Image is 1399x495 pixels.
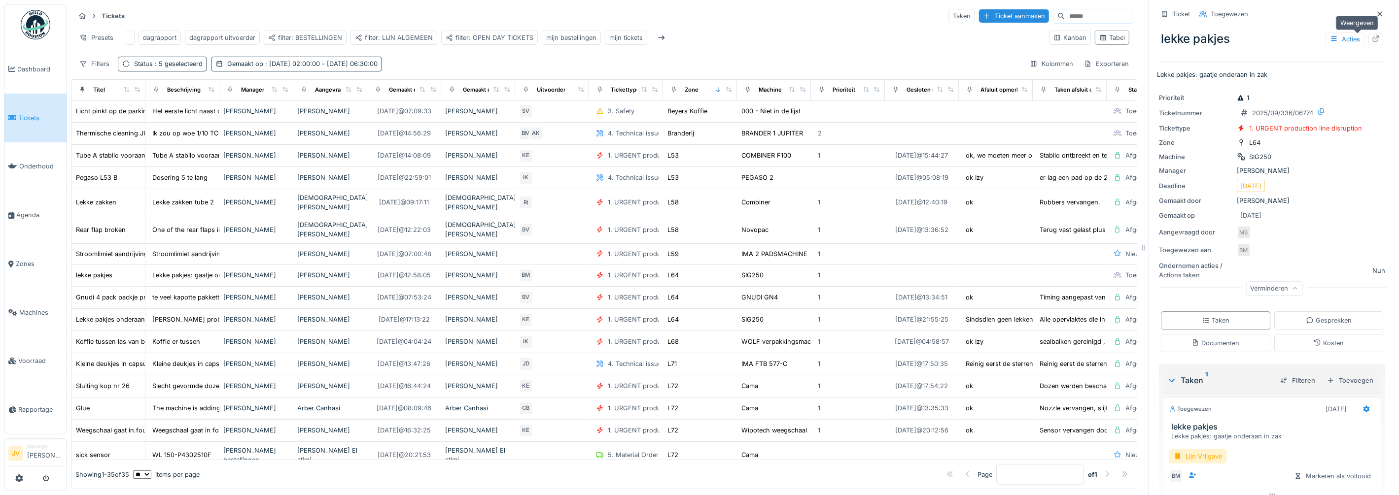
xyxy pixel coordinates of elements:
[895,225,948,234] div: [DATE] @ 13:36:52
[966,315,1128,324] div: Sindsdien geen lekken meer gehad. Nagevraagd om...
[608,198,721,207] div: 1. URGENT production line disruption
[608,403,721,413] div: 1. URGENT production line disruption
[297,315,363,324] div: [PERSON_NAME]
[1125,129,1163,138] div: Toegewezen
[608,129,662,138] div: 4. Technical issue
[609,33,643,42] div: mijn tickets
[1240,181,1261,191] div: [DATE]
[223,359,289,368] div: [PERSON_NAME]
[76,337,189,346] div: Koffie tussen las van boven en onder
[608,315,721,324] div: 1. URGENT production line disruption
[895,403,948,413] div: [DATE] @ 13:35:33
[1290,469,1375,483] div: Markeren als voltooid
[21,10,50,39] img: Badge_color-CXgf-gQk.svg
[519,313,533,327] div: KE
[1125,151,1158,160] div: Afgesloten
[667,151,679,160] div: L53
[1159,138,1233,147] div: Zone
[895,337,949,346] div: [DATE] @ 04:58:57
[223,315,289,324] div: [PERSON_NAME]
[818,225,820,234] div: 1
[76,151,314,160] div: Tube A stabilo vooraan pakje ontbreekt, achteraan wanneer je voor de lijn staat
[896,151,948,160] div: [DATE] @ 15:44:27
[1159,228,1233,237] div: Aangevraagd door
[519,223,533,236] div: BV
[1125,225,1158,234] div: Afgesloten
[167,86,201,94] div: Beschrijving
[152,293,227,302] div: te veel kapotte pakketten
[1159,261,1233,280] div: Ondernomen acties / Actions taken
[378,270,431,280] div: [DATE] @ 12:58:05
[223,293,289,302] div: [PERSON_NAME]
[1159,124,1233,133] div: Tickettype
[537,86,565,94] div: Uitvoerder
[315,86,364,94] div: Aangevraagd door
[1125,173,1158,182] div: Afgesloten
[297,381,363,391] div: [PERSON_NAME]
[1202,316,1229,325] div: Taken
[223,151,289,160] div: [PERSON_NAME]
[378,381,431,391] div: [DATE] @ 16:44:24
[966,403,973,413] div: ok
[519,291,533,304] div: BV
[463,86,500,94] div: Gemaakt door
[76,293,168,302] div: Gnudi 4 pack packje probleem
[355,33,433,42] div: filter: LIJN ALGEMEEN
[519,104,533,118] div: SV
[1169,449,1226,463] div: Lijn Vrijgave
[818,151,820,160] div: 1
[741,315,764,324] div: SIG250
[16,259,63,268] span: Zones
[76,129,208,138] div: Thermische cleaning JUPITER - op woe 1/10
[152,173,208,182] div: Dosering 5 te lang
[98,11,129,21] strong: Tickets
[519,357,533,371] div: JD
[1040,315,1190,324] div: Alle opervlaktes die in contact komen binnenwik...
[377,293,431,302] div: [DATE] @ 07:53:24
[227,59,378,68] div: Gemaakt op
[297,151,363,160] div: [PERSON_NAME]
[4,94,67,142] a: Tickets
[608,381,721,391] div: 1. URGENT production line disruption
[1040,293,1192,302] div: Timing aangepast van lift en pushen plus overbe...
[907,86,939,94] div: Gesloten op
[818,129,822,138] div: 2
[18,405,63,414] span: Rapportage
[966,173,983,182] div: ok Izy
[980,86,1028,94] div: Afsluit opmerking
[297,249,363,259] div: [PERSON_NAME]
[445,315,511,324] div: [PERSON_NAME]
[966,381,973,391] div: ok
[667,270,679,280] div: L64
[818,270,820,280] div: 1
[76,106,151,116] div: Licht pinkt op de parking
[152,403,305,413] div: The machine is adding too much glue near the cl...
[667,315,679,324] div: L64
[667,198,679,207] div: L58
[1171,422,1377,431] h3: lekke pakjes
[445,403,511,413] div: Arber Canhasi
[948,9,975,23] div: Taken
[297,106,363,116] div: [PERSON_NAME]
[297,270,363,280] div: [PERSON_NAME]
[76,381,130,391] div: Sluiting kop nr 26
[741,249,807,259] div: IMA 2 PADSMACHINE
[741,151,791,160] div: COMBINER F100
[76,198,116,207] div: Lekke zakken
[143,33,176,42] div: dagrapport
[377,106,431,116] div: [DATE] @ 07:09:33
[667,129,694,138] div: Branderij
[741,293,778,302] div: GNUDI GN4
[297,293,363,302] div: [PERSON_NAME]
[389,86,420,94] div: Gemaakt op
[223,381,289,391] div: [PERSON_NAME]
[1372,266,1385,275] div: Nun
[27,443,63,450] div: Manager
[1159,152,1233,162] div: Machine
[93,86,105,94] div: Titel
[667,225,679,234] div: L58
[223,198,289,207] div: [PERSON_NAME]
[377,249,431,259] div: [DATE] @ 07:00:48
[19,308,63,317] span: Machines
[152,426,299,435] div: Weegschaal gaat in fout en stopt. Foutcode a11...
